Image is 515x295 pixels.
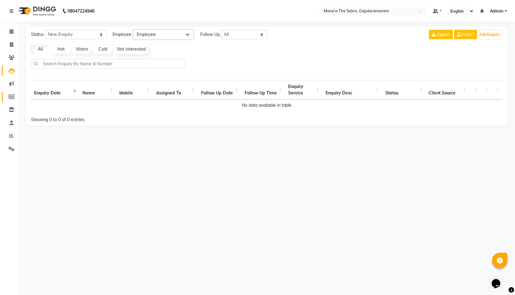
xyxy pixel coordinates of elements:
div: Showing 0 to 0 of 0 entries [31,113,222,123]
a: Cold [93,45,112,54]
a: Hot [52,45,70,54]
th: Enquiry Date: activate to sort column ascending [31,80,79,100]
button: Export [429,30,453,39]
span: Status [31,31,44,38]
b: 08047224946 [67,2,94,20]
th: Follow Up Date: activate to sort column ascending [198,80,242,100]
span: Export [437,32,450,37]
iframe: chat widget [489,270,509,289]
th: Enquiry Service : activate to sort column ascending [285,80,322,100]
th: Name: activate to sort column ascending [79,80,116,100]
th: Follow Up Time : activate to sort column ascending [242,80,285,100]
th: : activate to sort column ascending [480,80,491,100]
th: Assigned To : activate to sort column ascending [153,80,198,100]
span: Follow Up [200,31,220,38]
img: logo [16,2,58,20]
th: Mobile : activate to sort column ascending [116,80,153,100]
a: All [31,45,49,54]
th: Enquiry Desc: activate to sort column ascending [322,80,382,100]
input: Search Enquiry By Name & Number [31,59,185,68]
a: Warm [73,45,91,54]
td: No data available in table [31,100,502,111]
a: Import [454,30,477,39]
span: Employee [137,32,156,37]
span: Employee [113,31,132,38]
th: Status: activate to sort column ascending [382,80,426,100]
button: Add Enquiry [478,30,502,39]
th: : activate to sort column ascending [491,80,502,100]
th: : activate to sort column ascending [469,80,480,100]
a: Not Interested [114,45,148,54]
th: Client Source: activate to sort column ascending [425,80,469,100]
span: Admin [490,8,503,14]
